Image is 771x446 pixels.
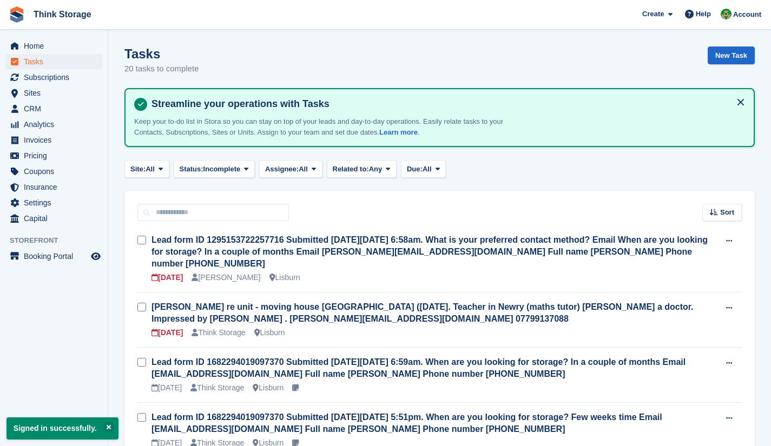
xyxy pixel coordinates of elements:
h4: Streamline your operations with Tasks [147,98,745,110]
span: Tasks [24,54,89,69]
span: Sites [24,85,89,101]
span: Account [733,9,761,20]
a: Preview store [89,250,102,263]
div: Think Storage [190,382,244,394]
div: [DATE] [151,327,183,338]
button: Related to: Any [327,160,397,178]
span: All [146,164,155,175]
span: All [423,164,432,175]
span: Capital [24,211,89,226]
img: Sarah Mackie [721,9,732,19]
a: Lead form ID 1682294019097370 Submitted [DATE][DATE] 6:59am. When are you looking for storage? In... [151,357,686,378]
div: Think Storage [192,327,245,338]
span: Storefront [10,235,108,246]
a: menu [5,38,102,54]
span: Assignee: [265,164,299,175]
a: menu [5,211,102,226]
span: CRM [24,101,89,116]
a: menu [5,195,102,210]
span: Incomplete [203,164,241,175]
span: Home [24,38,89,54]
button: Due: All [401,160,446,178]
div: Lisburn [269,272,300,283]
a: menu [5,179,102,195]
span: Status: [180,164,203,175]
span: Invoices [24,132,89,148]
div: Lisburn [253,382,284,394]
a: [PERSON_NAME] re unit - moving house [GEOGRAPHIC_DATA] ([DATE]. Teacher in Newry (maths tutor) [P... [151,302,694,323]
a: menu [5,249,102,264]
span: All [299,164,308,175]
p: Signed in successfully. [6,417,118,440]
a: menu [5,117,102,132]
a: menu [5,54,102,69]
span: Insurance [24,179,89,195]
span: Sort [720,207,734,218]
a: menu [5,148,102,163]
span: Any [369,164,383,175]
button: Site: All [124,160,169,178]
div: [DATE] [151,382,182,394]
a: Lead form ID 1682294019097370 Submitted [DATE][DATE] 5:51pm. When are you looking for storage? Fe... [151,412,662,434]
a: Think Storage [29,5,96,23]
span: Booking Portal [24,249,89,264]
a: menu [5,70,102,85]
p: Keep your to-do list in Stora so you can stay on top of your leads and day-to-day operations. Eas... [134,116,513,137]
span: Analytics [24,117,89,132]
a: Learn more [379,128,418,136]
span: Subscriptions [24,70,89,85]
button: Status: Incomplete [174,160,255,178]
span: Settings [24,195,89,210]
div: [PERSON_NAME] [192,272,260,283]
span: Coupons [24,164,89,179]
h1: Tasks [124,46,199,61]
a: menu [5,164,102,179]
span: Create [642,9,664,19]
span: Site: [130,164,146,175]
span: Pricing [24,148,89,163]
p: 20 tasks to complete [124,63,199,75]
span: Related to: [333,164,369,175]
div: Lisburn [254,327,285,338]
div: [DATE] [151,272,183,283]
span: Help [696,9,711,19]
a: Lead form ID 1295153722257716 Submitted [DATE][DATE] 6:58am. What is your preferred contact metho... [151,235,708,268]
a: menu [5,85,102,101]
span: Due: [407,164,423,175]
button: Assignee: All [259,160,322,178]
a: New Task [708,46,755,64]
img: stora-icon-8386f47178a22dfd0bd8f6a31ec36ba5ce8667c1dd55bd0f319d3a0aa187defe.svg [9,6,25,23]
a: menu [5,101,102,116]
a: menu [5,132,102,148]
